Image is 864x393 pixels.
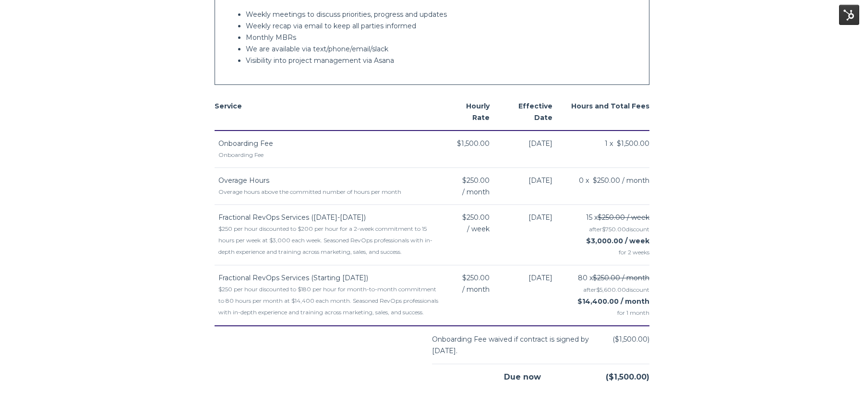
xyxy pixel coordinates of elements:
p: Weekly recap via email to keep all parties informed [246,20,637,32]
s: $250.00 / week [598,213,649,222]
th: Hourly Rate [439,94,501,131]
span: Fractional RevOps Services ([DATE]-[DATE]) [218,213,366,222]
td: [DATE] [501,265,564,326]
div: ($1,500.00) [541,364,650,383]
span: / week [467,223,490,235]
div: Overage hours above the committed number of hours per month [218,186,439,198]
span: after discount [589,226,649,233]
span: for 1 month [564,307,649,319]
div: Onboarding Fee [218,149,439,161]
span: 0 x $250.00 / month [579,175,649,186]
td: [DATE] [501,205,564,265]
span: $250.00 [462,175,490,186]
th: Effective Date [501,94,564,131]
span: after discount [583,286,649,293]
th: Hours and Total Fees [564,94,649,131]
div: Onboarding Fee waived if contract is signed by [DATE]. [432,333,612,357]
p: We are available via text/phone/email/slack [246,43,637,55]
strong: $3,000.00 / week [586,237,649,245]
span: $250.00 [462,272,490,284]
td: [DATE] [501,131,564,168]
p: Visibility into project management via Asana [246,55,637,66]
span: $250.00 [462,212,490,223]
span: 1 x $1,500.00 [605,138,649,149]
div: $250 per hour discounted to $180 per hour for month-to-month commitment to 80 hours per month at ... [218,284,439,318]
img: HubSpot Tools Menu Toggle [839,5,859,25]
span: $750.00 [602,226,626,233]
span: / month [462,186,490,198]
span: / month [462,284,490,295]
s: $250.00 / month [593,274,649,282]
div: Due now [432,364,541,383]
span: Fractional RevOps Services (Starting [DATE]) [218,274,368,282]
div: $250 per hour discounted to $200 per hour for a 2-week commitment to 15 hours per week at $3,000 ... [218,223,439,258]
p: Weekly meetings to discuss priorities, progress and updates [246,9,637,20]
span: 15 x [586,212,649,223]
span: 80 x [578,272,649,284]
td: [DATE] [501,168,564,205]
th: Service [215,94,439,131]
span: $5,600.00 [596,286,626,293]
span: Overage Hours [218,176,269,185]
p: Monthly MBRs [246,32,637,43]
span: for 2 weeks [564,247,649,258]
span: ($1,500.00) [612,335,649,344]
strong: $14,400.00 / month [577,297,649,306]
span: $1,500.00 [457,138,490,149]
span: Onboarding Fee [218,139,273,148]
